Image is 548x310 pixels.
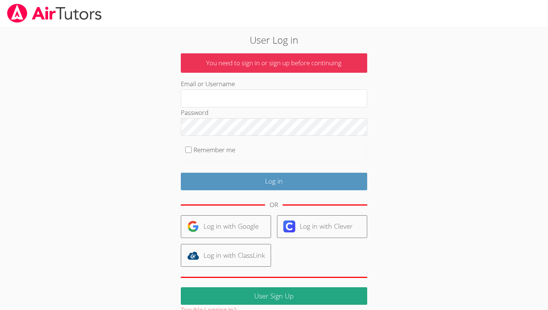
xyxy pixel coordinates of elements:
img: clever-logo-6eab21bc6e7a338710f1a6ff85c0baf02591cd810cc4098c63d3a4b26e2feb20.svg [283,220,295,232]
label: Remember me [193,145,235,154]
input: Log in [181,173,367,190]
h2: User Log in [126,33,422,47]
a: User Sign Up [181,287,367,305]
div: OR [270,200,278,210]
img: classlink-logo-d6bb404cc1216ec64c9a2012d9dc4662098be43eaf13dc465df04b49fa7ab582.svg [187,250,199,262]
a: Log in with ClassLink [181,244,271,267]
a: Log in with Clever [277,215,367,238]
label: Email or Username [181,79,235,88]
p: You need to sign in or sign up before continuing [181,53,367,73]
label: Password [181,108,208,117]
img: google-logo-50288ca7cdecda66e5e0955fdab243c47b7ad437acaf1139b6f446037453330a.svg [187,220,199,232]
a: Log in with Google [181,215,271,238]
img: airtutors_banner-c4298cdbf04f3fff15de1276eac7730deb9818008684d7c2e4769d2f7ddbe033.png [6,4,103,23]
